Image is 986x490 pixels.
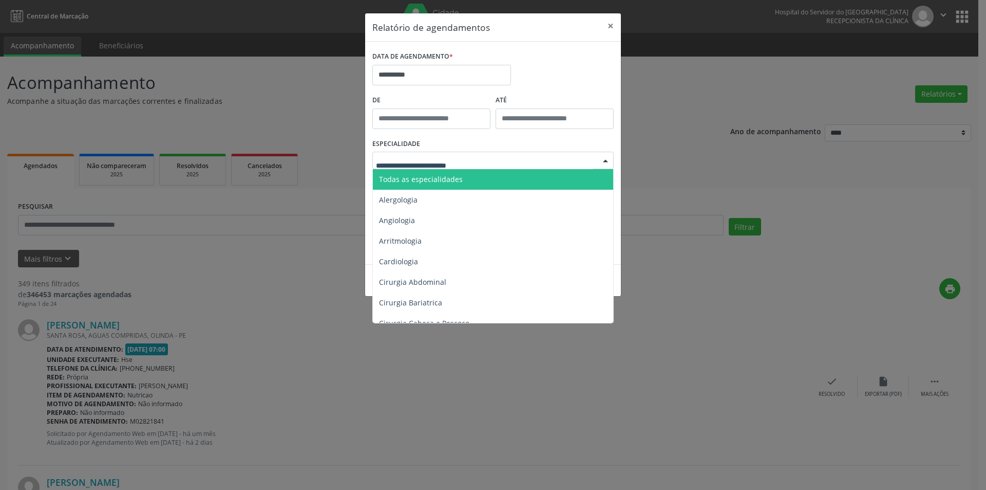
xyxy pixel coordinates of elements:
[379,195,418,205] span: Alergologia
[379,277,446,287] span: Cirurgia Abdominal
[379,298,442,307] span: Cirurgia Bariatrica
[372,21,490,34] h5: Relatório de agendamentos
[372,136,420,152] label: ESPECIALIDADE
[379,215,415,225] span: Angiologia
[379,257,418,266] span: Cardiologia
[379,174,463,184] span: Todas as especialidades
[372,49,453,65] label: DATA DE AGENDAMENTO
[379,236,422,246] span: Arritmologia
[496,93,614,108] label: ATÉ
[600,13,621,39] button: Close
[372,93,490,108] label: De
[379,318,469,328] span: Cirurgia Cabeça e Pescoço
